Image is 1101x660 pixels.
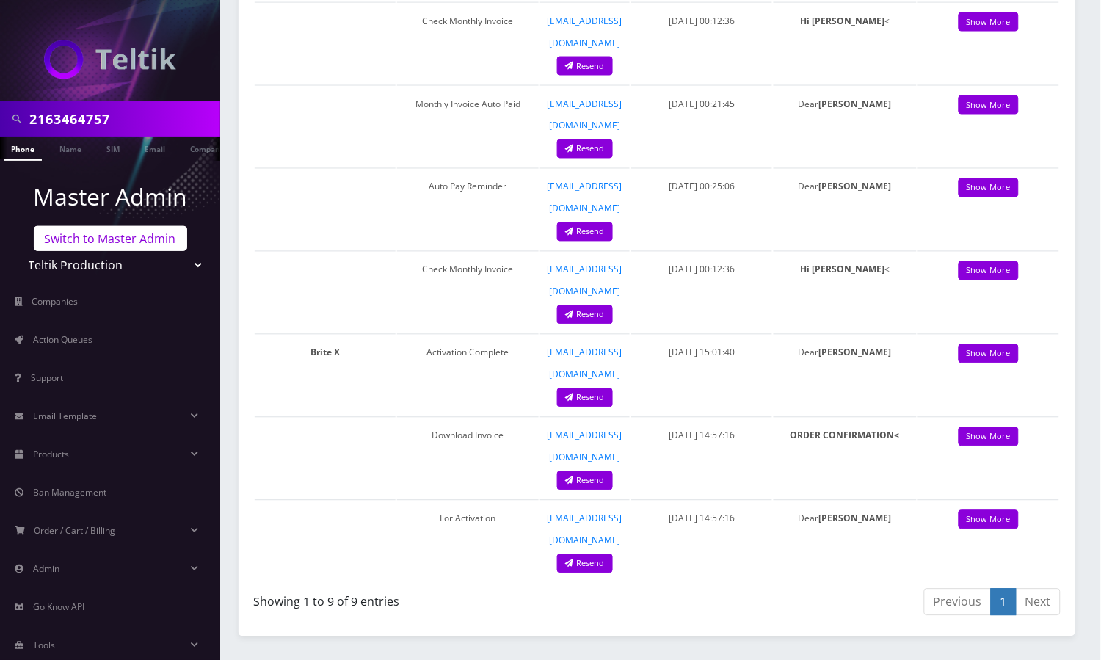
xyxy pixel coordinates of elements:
td: Activation Complete [397,334,539,416]
a: Phone [4,137,42,161]
a: [EMAIL_ADDRESS][DOMAIN_NAME] [548,347,622,381]
strong: Brite X [310,347,340,359]
a: Resend [557,471,613,491]
span: Tools [33,639,55,651]
span: [DATE] 14:57:16 [669,429,735,442]
span: Go Know API [33,601,84,613]
a: Company [183,137,232,159]
td: For Activation [397,500,539,581]
input: Search in Company [29,105,217,133]
a: Resend [557,222,613,242]
span: Products [33,448,69,460]
span: Email Template [33,410,97,422]
a: [EMAIL_ADDRESS][DOMAIN_NAME] [548,429,622,464]
p: Dear [781,176,909,198]
td: Download Invoice [397,417,539,498]
p: Dear [781,508,909,530]
span: [DATE] 00:21:45 [669,98,735,110]
strong: Hi [PERSON_NAME] [800,264,884,276]
a: Show More [959,261,1019,281]
a: Resend [557,139,613,159]
a: Resend [557,554,613,574]
div: Showing 1 to 9 of 9 entries [253,587,646,611]
a: Show More [959,95,1019,115]
a: [EMAIL_ADDRESS][DOMAIN_NAME] [548,15,622,49]
a: Show More [959,427,1019,447]
a: Resend [557,388,613,408]
strong: [PERSON_NAME] [819,347,892,359]
span: [DATE] 00:12:36 [669,264,735,276]
a: Switch to Master Admin [34,226,187,251]
a: Show More [959,510,1019,530]
strong: ORDER CONFIRMATION< [791,429,900,442]
a: SIM [99,137,127,159]
span: Action Queues [33,333,92,346]
p: < [781,10,909,32]
span: [DATE] 15:01:40 [669,347,735,359]
td: Auto Pay Reminder [397,168,539,250]
a: Resend [557,305,613,325]
span: [DATE] 00:12:36 [669,15,735,27]
a: Email [137,137,172,159]
a: Previous [924,589,992,616]
strong: [PERSON_NAME] [819,98,892,110]
span: [DATE] 14:57:16 [669,512,735,525]
span: Ban Management [33,486,106,498]
a: [EMAIL_ADDRESS][DOMAIN_NAME] [548,181,622,215]
a: [EMAIL_ADDRESS][DOMAIN_NAME] [548,98,622,132]
span: Companies [32,295,79,308]
p: Dear [781,342,909,364]
a: [EMAIL_ADDRESS][DOMAIN_NAME] [548,264,622,298]
a: 1 [991,589,1017,616]
td: Monthly Invoice Auto Paid [397,85,539,167]
span: Support [31,371,63,384]
a: Resend [557,57,613,76]
a: Show More [959,178,1019,198]
a: Show More [959,12,1019,32]
a: Name [52,137,89,159]
img: Teltik Production [44,40,176,79]
p: Dear [781,93,909,115]
strong: [PERSON_NAME] [819,512,892,525]
a: Show More [959,344,1019,364]
strong: Hi [PERSON_NAME] [800,15,884,27]
span: Admin [33,562,59,575]
strong: [PERSON_NAME] [819,181,892,193]
a: Next [1016,589,1061,616]
span: Order / Cart / Billing [34,524,116,537]
p: < [781,259,909,281]
td: Check Monthly Invoice [397,2,539,84]
td: Check Monthly Invoice [397,251,539,333]
span: [DATE] 00:25:06 [669,181,735,193]
a: [EMAIL_ADDRESS][DOMAIN_NAME] [548,512,622,547]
